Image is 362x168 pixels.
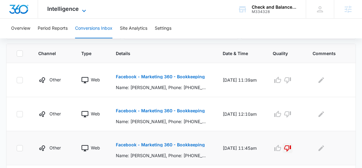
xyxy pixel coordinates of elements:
[116,75,205,79] p: Facebook - Marketing 360 - Bookkeeping
[316,143,326,153] button: Edit Comments
[23,37,55,41] div: Domain Overview
[116,50,199,57] span: Details
[215,63,265,97] td: [DATE] 11:39am
[313,50,337,57] span: Comments
[61,36,66,41] img: tab_keywords_by_traffic_grey.svg
[75,19,112,38] button: Conversions Inbox
[68,37,104,41] div: Keywords by Traffic
[252,5,297,10] div: account name
[91,76,100,83] p: Web
[38,19,68,38] button: Period Reports
[316,109,326,119] button: Edit Comments
[215,131,265,165] td: [DATE] 11:45am
[116,84,206,91] p: Name: [PERSON_NAME], Phone: [PHONE_NUMBER], Email: [EMAIL_ADDRESS][DOMAIN_NAME], City: [GEOGRAPHI...
[116,143,205,147] p: Facebook - Marketing 360 - Bookkeeping
[49,76,61,83] p: Other
[155,19,171,38] button: Settings
[38,50,58,57] span: Channel
[273,50,289,57] span: Quality
[91,144,100,151] p: Web
[116,137,205,152] button: Facebook - Marketing 360 - Bookkeeping
[252,10,297,14] div: account id
[116,103,205,118] button: Facebook - Marketing 360 - Bookkeeping
[81,50,92,57] span: Type
[223,50,249,57] span: Date & Time
[116,118,206,125] p: Name: [PERSON_NAME], Phone: [PHONE_NUMBER], Email: [EMAIL_ADDRESS][DOMAIN_NAME], City: [GEOGRAPHI...
[17,36,22,41] img: tab_domain_overview_orange.svg
[16,16,68,21] div: Domain: [DOMAIN_NAME]
[49,110,61,117] p: Other
[11,19,30,38] button: Overview
[116,152,206,159] p: Name: [PERSON_NAME], Phone: [PHONE_NUMBER], Email: [PERSON_NAME][EMAIL_ADDRESS][PERSON_NAME][DOMA...
[91,110,100,117] p: Web
[17,10,30,15] div: v 4.0.25
[47,6,79,12] span: Intelligence
[120,19,147,38] button: Site Analytics
[316,75,326,85] button: Edit Comments
[116,69,205,84] button: Facebook - Marketing 360 - Bookkeeping
[10,16,15,21] img: website_grey.svg
[10,10,15,15] img: logo_orange.svg
[49,144,61,151] p: Other
[215,97,265,131] td: [DATE] 12:10am
[116,109,205,113] p: Facebook - Marketing 360 - Bookkeeping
